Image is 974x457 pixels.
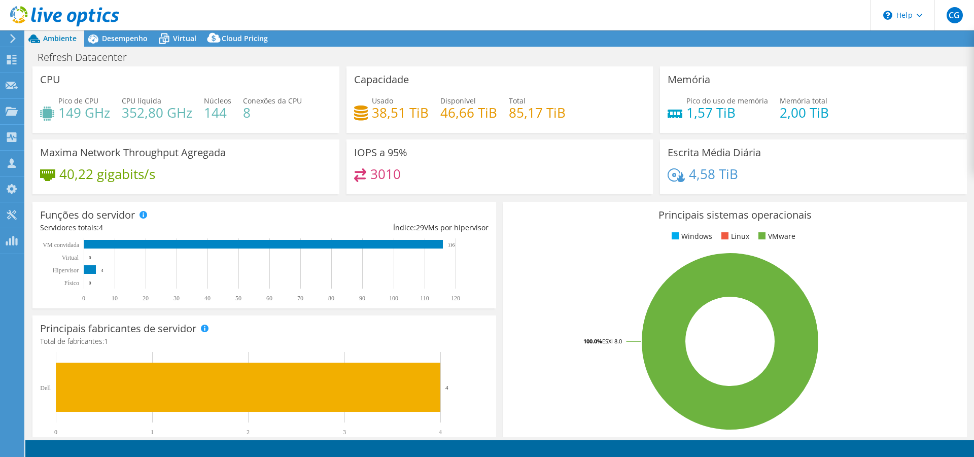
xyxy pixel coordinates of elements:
span: CG [947,7,963,23]
h4: 85,17 TiB [509,107,566,118]
h4: 144 [204,107,231,118]
h4: 1,57 TiB [686,107,768,118]
li: VMware [756,231,795,242]
text: 10 [112,295,118,302]
text: VM convidada [43,241,79,249]
text: 116 [448,242,455,248]
span: Núcleos [204,96,231,106]
span: CPU líquida [122,96,161,106]
text: 40 [204,295,211,302]
text: 4 [101,268,103,273]
span: 29 [416,223,424,232]
text: 110 [420,295,429,302]
svg: \n [883,11,892,20]
span: Virtual [173,33,196,43]
span: Ambiente [43,33,77,43]
text: 2 [247,429,250,436]
text: 3 [343,429,346,436]
h4: 40,22 gigabits/s [59,168,155,180]
text: Dell [40,384,51,392]
h3: Escrita Média Diária [668,147,761,158]
text: 0 [54,429,57,436]
h4: 3010 [370,168,401,180]
span: Memória total [780,96,827,106]
h4: 2,00 TiB [780,107,829,118]
h4: 149 GHz [58,107,110,118]
h3: Principais fabricantes de servidor [40,323,196,334]
h3: IOPS a 95% [354,147,407,158]
h4: 4,58 TiB [689,168,738,180]
text: 0 [82,295,85,302]
text: 30 [173,295,180,302]
h1: Refresh Datacenter [33,52,143,63]
span: Usado [372,96,393,106]
text: 60 [266,295,272,302]
h4: Total de fabricantes: [40,336,489,347]
text: 100 [389,295,398,302]
li: Windows [669,231,712,242]
text: 90 [359,295,365,302]
div: Servidores totais: [40,222,264,233]
text: 4 [439,429,442,436]
h3: CPU [40,74,60,85]
div: Índice: VMs por hipervisor [264,222,489,233]
h3: Memória [668,74,710,85]
span: Pico do uso de memória [686,96,768,106]
text: 120 [451,295,460,302]
span: Desempenho [102,33,148,43]
h3: Capacidade [354,74,409,85]
text: 1 [151,429,154,436]
span: Pico de CPU [58,96,98,106]
span: 4 [99,223,103,232]
h4: 46,66 TiB [440,107,497,118]
text: 0 [89,255,91,260]
tspan: Físico [64,279,79,287]
text: 80 [328,295,334,302]
h3: Maxima Network Throughput Agregada [40,147,226,158]
span: Total [509,96,526,106]
tspan: 100.0% [583,337,602,345]
span: Disponível [440,96,476,106]
span: 1 [104,336,108,346]
text: 50 [235,295,241,302]
text: Virtual [62,254,79,261]
h3: Principais sistemas operacionais [511,209,959,221]
h3: Funções do servidor [40,209,135,221]
span: Cloud Pricing [222,33,268,43]
text: Hipervisor [53,267,79,274]
h4: 8 [243,107,302,118]
span: Conexões da CPU [243,96,302,106]
text: 4 [445,384,448,391]
text: 20 [143,295,149,302]
h4: 352,80 GHz [122,107,192,118]
li: Linux [719,231,749,242]
h4: 38,51 TiB [372,107,429,118]
text: 70 [297,295,303,302]
tspan: ESXi 8.0 [602,337,622,345]
text: 0 [89,280,91,286]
